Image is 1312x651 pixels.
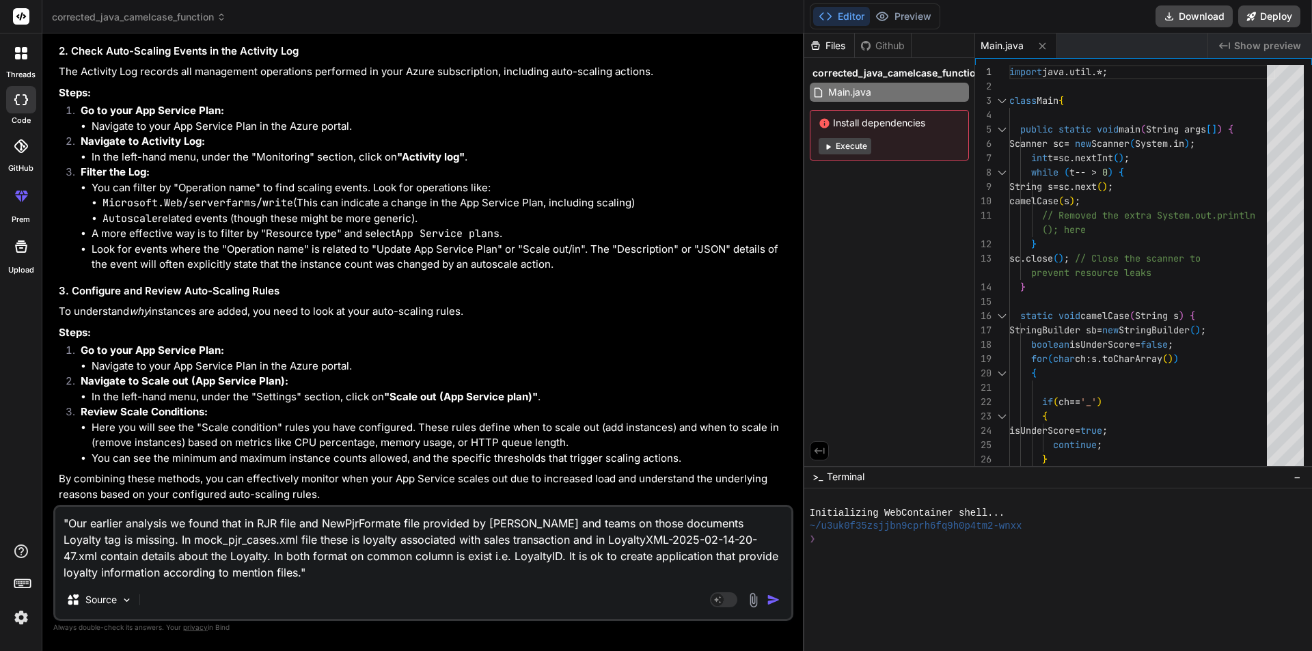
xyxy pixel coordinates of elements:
span: sc [1009,252,1020,264]
span: Show preview [1234,39,1301,53]
span: . [1069,180,1075,193]
strong: Go to your App Service Plan: [81,344,224,357]
code: Autoscale [102,212,158,225]
span: ( [1053,396,1058,408]
span: Main.java [827,84,873,100]
span: boolean [1031,338,1069,350]
span: while [1031,166,1058,178]
span: s [1091,352,1097,365]
span: . [1168,137,1173,150]
span: ) [1119,152,1124,164]
span: Install dependencies [819,116,960,130]
span: Scanner [1091,137,1130,150]
span: . [1064,66,1069,78]
label: threads [6,69,36,81]
span: System [1135,137,1168,150]
div: 22 [975,395,992,409]
span: static [1058,123,1091,135]
li: Navigate to your App Service Plan in the Azure portal. [92,359,791,374]
span: [ [1206,123,1212,135]
span: ; [1097,439,1102,451]
span: { [1031,367,1037,379]
button: Download [1156,5,1233,27]
span: String args [1146,123,1206,135]
div: Click to collapse the range. [993,409,1011,424]
button: − [1291,466,1304,488]
span: ( [1053,252,1058,264]
span: new [1102,324,1119,336]
span: . [1069,152,1075,164]
span: main [1119,123,1140,135]
span: Main [1037,94,1058,107]
span: ) [1097,396,1102,408]
span: void [1058,309,1080,322]
div: 10 [975,194,992,208]
div: 23 [975,409,992,424]
span: ) [1102,180,1108,193]
li: A more effective way is to filter by "Resource type" and select . [92,226,791,242]
li: (This can indicate a change in the App Service Plan, including scaling) [102,195,791,211]
div: 19 [975,352,992,366]
span: ❯ [810,533,817,546]
span: >_ [812,470,823,484]
div: Github [855,39,911,53]
span: close [1026,252,1053,264]
strong: Review Scale Conditions: [81,405,208,418]
strong: "Activity log" [397,150,465,163]
span: ) [1179,309,1184,322]
span: Initializing WebContainer shell... [810,507,1004,520]
span: '_' [1080,396,1097,408]
span: ( [1064,166,1069,178]
span: util [1069,66,1091,78]
img: settings [10,606,33,629]
span: ) [1173,352,1179,365]
span: ( [1097,180,1102,193]
img: attachment [746,592,761,608]
span: = [1097,324,1102,336]
span: ( [1140,123,1146,135]
span: in [1173,137,1184,150]
span: { [1190,309,1195,322]
span: . [1097,352,1102,365]
span: = [1135,338,1140,350]
li: You can filter by "Operation name" to find scaling events. Look for operations like: [92,180,791,227]
span: } [1020,281,1026,293]
h3: 2. Check Auto-Scaling Events in the Activity Log [59,44,791,59]
label: Upload [8,264,34,276]
span: prevent resource leaks [1031,266,1151,279]
span: ; [1102,424,1108,437]
span: privacy [183,623,208,631]
p: The Activity Log records all management operations performed in your Azure subscription, includin... [59,64,791,80]
li: Look for events where the "Operation name" is related to "Update App Service Plan" or "Scale out/... [92,242,791,273]
span: ; [1108,180,1113,193]
span: } [1031,238,1037,250]
span: import [1009,66,1042,78]
span: ~/u3uk0f35zsjjbn9cprh6fq9h0p4tm2-wnxx [810,520,1022,533]
div: Click to collapse the range. [993,366,1011,380]
strong: Go to your App Service Plan: [81,104,224,117]
span: new [1075,137,1091,150]
span: == [1069,396,1080,408]
label: prem [12,214,30,225]
span: false [1140,338,1168,350]
li: Navigate to your App Service Plan in the Azure portal. [92,119,791,135]
span: ] [1212,123,1217,135]
span: void [1097,123,1119,135]
span: isUnderScore [1009,424,1075,437]
span: ( [1058,195,1064,207]
div: 26 [975,452,992,467]
span: ; [1064,252,1069,264]
span: camelCase [1080,309,1130,322]
span: next [1075,180,1097,193]
div: 4 [975,108,992,122]
label: GitHub [8,163,33,174]
div: 11 [975,208,992,223]
li: related events (though these might be more generic). [102,211,791,227]
span: (); here [1042,223,1086,236]
span: ( [1113,152,1119,164]
span: ; [1075,195,1080,207]
span: ( [1048,352,1053,365]
textarea: "Our earlier analysis we found that in RJR file and NewPjrFormate file provided by [PERSON_NAME] ... [55,507,791,581]
span: ( [1130,137,1135,150]
span: { [1058,94,1064,107]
